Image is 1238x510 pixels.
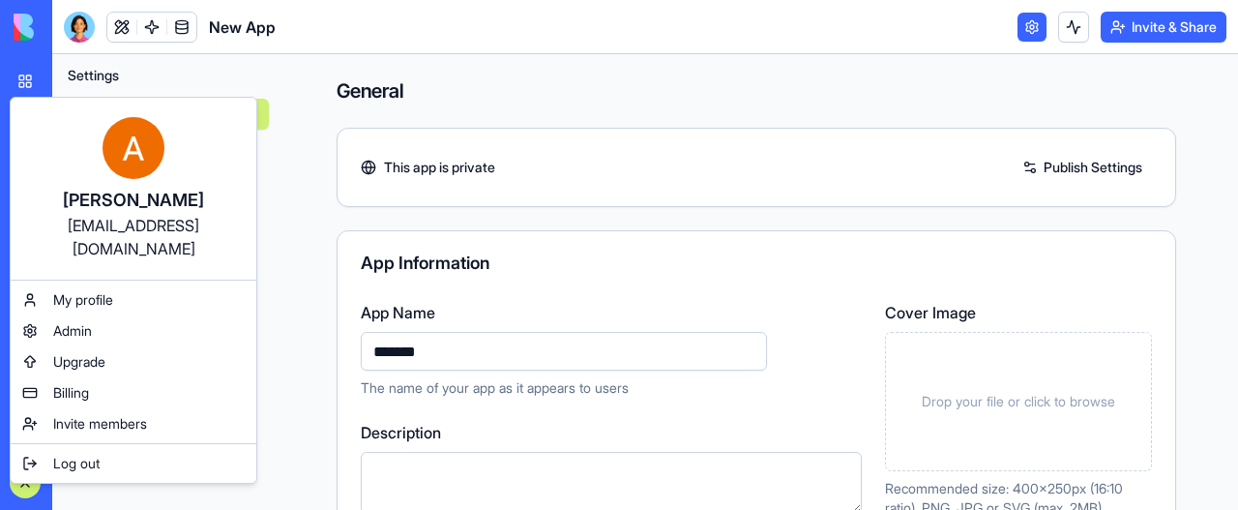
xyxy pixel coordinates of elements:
span: Billing [53,383,89,403]
img: ACg8ocK6yiNEbkF9Pv4roYnkAOki2sZYQrW7UaVyEV6GmURZ_rD7Bw=s96-c [103,117,164,179]
a: Billing [15,377,252,408]
span: Upgrade [53,352,105,372]
a: Admin [15,315,252,346]
a: Invite members [15,408,252,439]
span: Invite members [53,414,147,434]
a: Upgrade [15,346,252,377]
span: Log out [53,454,100,473]
span: Admin [53,321,92,341]
div: [EMAIL_ADDRESS][DOMAIN_NAME] [30,214,237,260]
span: My profile [53,290,113,310]
div: [PERSON_NAME] [30,187,237,214]
a: My profile [15,285,252,315]
a: [PERSON_NAME][EMAIL_ADDRESS][DOMAIN_NAME] [15,102,252,276]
